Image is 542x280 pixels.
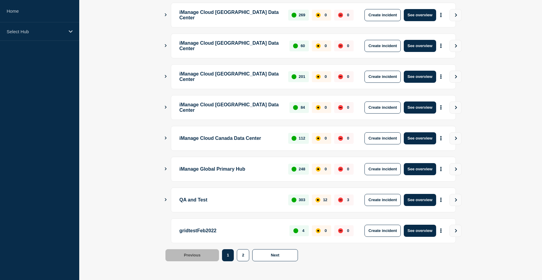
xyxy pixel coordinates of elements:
[179,225,282,237] p: gridtestFeb2022
[404,225,436,237] button: See overview
[338,136,343,141] div: down
[164,74,167,79] button: Show Connected Hubs
[316,43,321,48] div: affected
[364,71,401,83] button: Create incident
[437,163,445,175] button: More actions
[164,167,167,171] button: Show Connected Hubs
[179,194,281,206] p: QA and Test
[292,198,296,202] div: up
[404,9,436,21] button: See overview
[325,43,327,48] p: 0
[292,74,296,79] div: up
[164,43,167,48] button: Show Connected Hubs
[347,136,349,140] p: 0
[449,163,462,175] button: View
[315,198,320,202] div: affected
[404,163,436,175] button: See overview
[338,43,343,48] div: down
[437,40,445,51] button: More actions
[299,198,305,202] p: 303
[437,133,445,144] button: More actions
[325,136,327,140] p: 0
[252,249,298,261] button: Next
[299,136,305,140] p: 112
[316,13,321,18] div: affected
[437,71,445,82] button: More actions
[347,198,349,202] p: 3
[325,228,327,233] p: 0
[164,105,167,110] button: Show Connected Hubs
[325,105,327,110] p: 0
[293,228,298,233] div: up
[7,29,65,34] p: Select Hub
[164,136,167,140] button: Show Connected Hubs
[299,167,305,171] p: 248
[222,249,234,261] button: 1
[292,136,296,141] div: up
[271,253,279,257] span: Next
[347,105,349,110] p: 0
[179,71,281,83] p: iManage Cloud [GEOGRAPHIC_DATA] Data Center
[164,13,167,17] button: Show Connected Hubs
[338,13,343,18] div: down
[316,136,321,141] div: affected
[179,132,281,144] p: iManage Cloud Canada Data Center
[338,228,343,233] div: down
[404,194,436,206] button: See overview
[237,249,249,261] button: 2
[347,74,349,79] p: 0
[404,132,436,144] button: See overview
[338,167,343,172] div: down
[449,9,462,21] button: View
[347,13,349,17] p: 0
[164,198,167,202] button: Show Connected Hubs
[302,228,304,233] p: 4
[364,9,401,21] button: Create incident
[449,40,462,52] button: View
[293,105,298,110] div: up
[347,43,349,48] p: 0
[347,228,349,233] p: 0
[364,132,401,144] button: Create incident
[449,132,462,144] button: View
[338,74,343,79] div: down
[293,43,298,48] div: up
[404,71,436,83] button: See overview
[179,163,281,175] p: iManage Global Primary Hub
[437,194,445,205] button: More actions
[364,194,401,206] button: Create incident
[299,13,305,17] p: 269
[325,74,327,79] p: 0
[325,13,327,17] p: 0
[165,249,219,261] button: Previous
[292,167,296,172] div: up
[449,225,462,237] button: View
[437,102,445,113] button: More actions
[301,43,305,48] p: 60
[449,194,462,206] button: View
[316,167,321,172] div: affected
[316,105,321,110] div: affected
[449,101,462,114] button: View
[316,74,321,79] div: affected
[299,74,305,79] p: 201
[301,105,305,110] p: 84
[364,40,401,52] button: Create incident
[179,9,281,21] p: iManage Cloud [GEOGRAPHIC_DATA] Data Center
[364,101,401,114] button: Create incident
[437,225,445,236] button: More actions
[325,167,327,171] p: 0
[449,71,462,83] button: View
[364,163,401,175] button: Create incident
[179,40,282,52] p: iManage Cloud [GEOGRAPHIC_DATA] Data Center
[338,198,343,202] div: down
[292,13,296,18] div: up
[316,228,321,233] div: affected
[179,101,282,114] p: iManage Cloud [GEOGRAPHIC_DATA] Data Center
[364,225,401,237] button: Create incident
[184,253,201,257] span: Previous
[404,101,436,114] button: See overview
[404,40,436,52] button: See overview
[437,9,445,21] button: More actions
[338,105,343,110] div: down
